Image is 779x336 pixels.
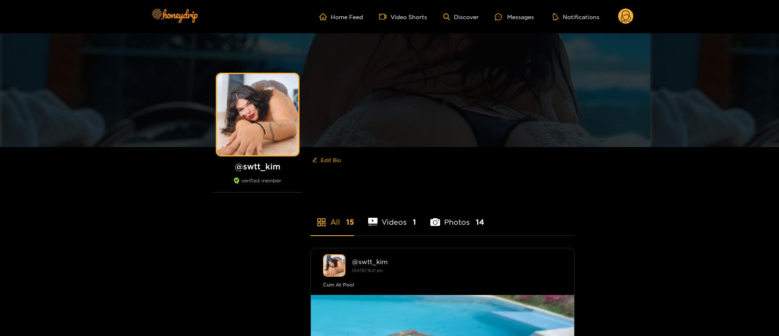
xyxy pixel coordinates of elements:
li: All [310,199,354,235]
div: @ swtt_kim [352,258,562,265]
span: home [319,13,331,20]
span: appstore [317,217,326,227]
a: Discover [443,13,479,20]
div: verified member [213,178,302,193]
li: Videos [368,199,417,235]
a: Home Feed [319,13,363,20]
span: Edit Bio [321,156,341,164]
span: 15 [346,217,354,227]
div: Messages [495,12,534,22]
h1: @ swtt_kim [213,161,302,171]
button: Notifications [550,13,602,21]
li: Photos [430,199,484,235]
button: editEdit Bio [310,154,343,167]
span: video-camera [379,13,391,20]
div: Cum At Pool [323,281,562,289]
span: 14 [476,217,484,227]
a: Video Shorts [379,13,427,20]
span: edit [312,157,317,163]
img: swtt_kim [323,254,345,277]
small: [DATE] 16:21 pm [352,268,383,273]
span: 1 [413,217,416,227]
